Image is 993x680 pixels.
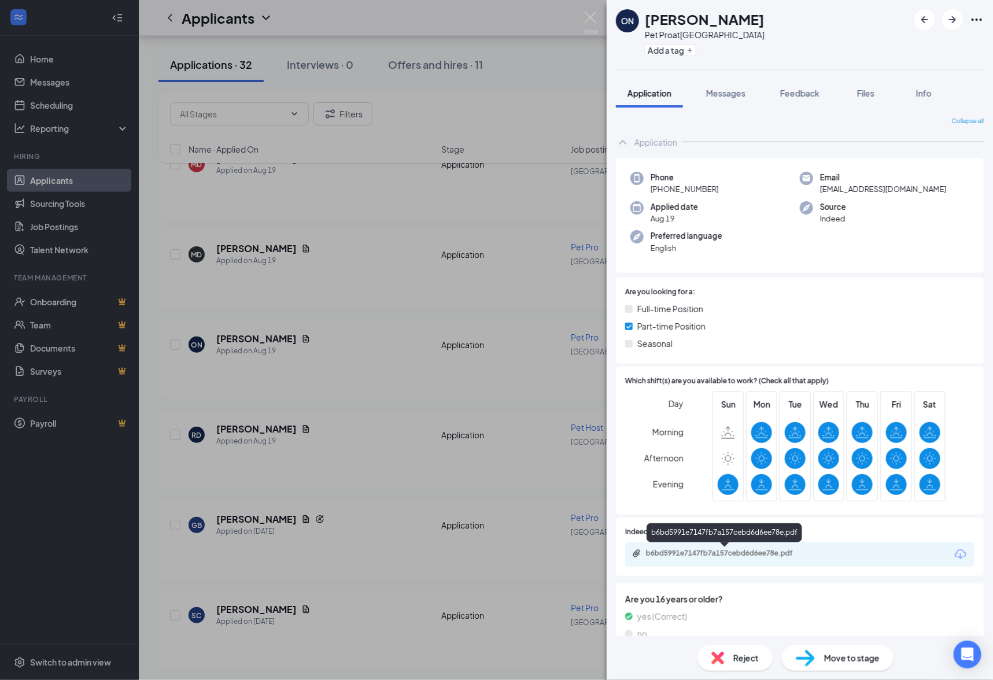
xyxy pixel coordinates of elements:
[29,81,71,90] strong: REPORTED
[646,549,808,558] div: b6bd5991e7147fb7a157cebd6d6ee78e.pdf
[627,88,671,98] span: Application
[645,44,696,56] button: PlusAdd a tag
[632,549,819,560] a: Paperclipb6bd5991e7147fb7a157cebd6d6ee78e.pdf
[625,287,695,298] span: Are you looking for a:
[706,88,745,98] span: Messages
[914,9,935,30] button: ArrowLeftNew
[686,47,693,54] svg: Plus
[916,88,932,98] span: Info
[621,15,634,27] div: ON
[24,8,113,20] div: NVA CyberSecurity
[1,1,24,24] img: 1755887412032553598.png
[954,548,968,561] svg: Download
[651,242,722,254] span: English
[651,201,698,213] span: Applied date
[651,172,719,183] span: Phone
[637,320,706,332] span: Part-time Position
[970,13,984,27] svg: Ellipses
[653,474,684,494] span: Evening
[637,337,673,350] span: Seasonal
[645,9,765,29] h1: [PERSON_NAME]
[818,398,839,411] span: Wed
[644,448,684,468] span: Afternoon
[637,610,687,623] span: yes (Correct)
[20,138,165,184] p: Please watch this 2-minute video to review the warning signs from the recent phishing email so th...
[115,206,176,227] button: Watch Video
[852,398,873,411] span: Thu
[637,302,703,315] span: Full-time Position
[651,183,719,195] span: [PHONE_NUMBER]
[780,88,819,98] span: Feedback
[634,136,677,148] div: Application
[886,398,907,411] span: Fri
[645,29,765,40] div: Pet Pro at [GEOGRAPHIC_DATA]
[651,213,698,224] span: Aug 19
[920,398,940,411] span: Sat
[632,549,641,558] svg: Paperclip
[952,117,984,126] span: Collapse all
[820,183,947,195] span: [EMAIL_ADDRESS][DOMAIN_NAME]
[942,9,963,30] button: ArrowRight
[616,135,630,149] svg: ChevronUp
[625,527,676,538] span: Indeed Resume
[820,172,947,183] span: Email
[20,53,165,99] p: Phishing is getting sophisticated, with red flags less apparent. Any email that is suspicious, SP...
[647,523,802,542] div: b6bd5991e7147fb7a157cebd6d6ee78e.pdf
[785,398,806,411] span: Tue
[718,398,739,411] span: Sun
[669,397,684,410] span: Day
[8,8,20,20] img: 1755887412032553598.png
[625,593,974,605] span: Are you 16 years or older?
[946,13,959,27] svg: ArrowRight
[857,88,874,98] span: Files
[820,201,846,213] span: Source
[751,398,772,411] span: Mon
[824,652,880,664] span: Move to stage
[820,213,846,224] span: Indeed
[918,13,932,27] svg: ArrowLeftNew
[112,234,176,254] button: Watch it later
[652,422,684,442] span: Morning
[637,627,647,640] span: no
[625,376,829,387] span: Which shift(s) are you available to work? (Check all that apply)
[651,230,722,242] span: Preferred language
[733,652,759,664] span: Reject
[954,641,981,668] div: Open Intercom Messenger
